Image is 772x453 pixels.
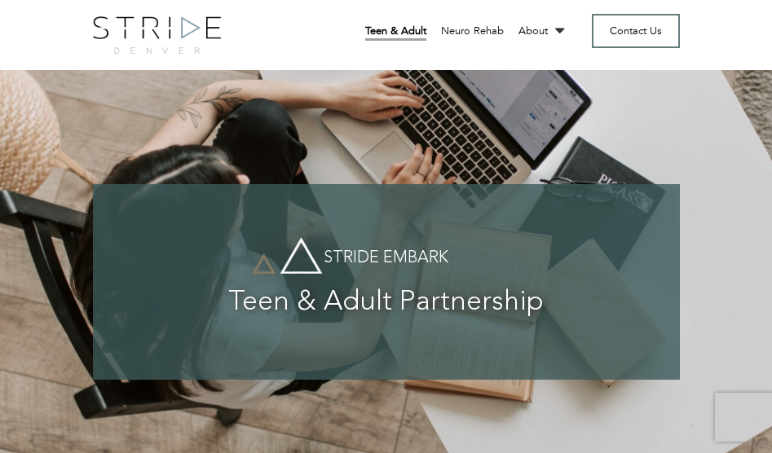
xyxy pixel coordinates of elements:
[126,249,647,267] h4: Stride Embark
[441,24,504,38] a: Neuro Rehab
[126,288,647,318] h3: Teen & Adult Partnership
[93,16,222,54] img: logo.png
[592,14,680,48] a: Contact Us
[365,24,426,41] a: Teen & Adult
[518,24,568,38] a: About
